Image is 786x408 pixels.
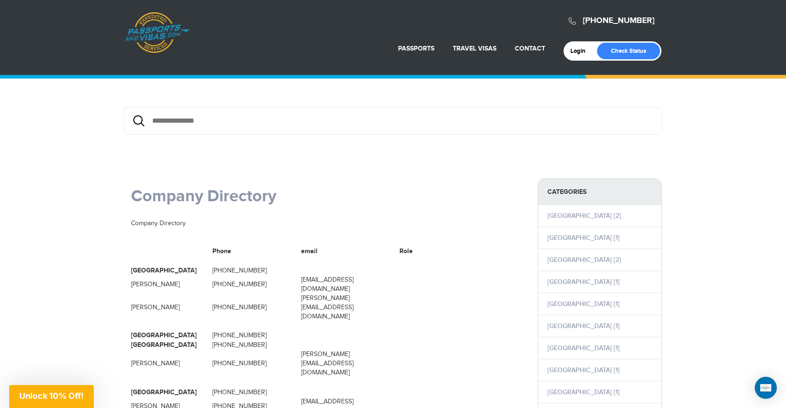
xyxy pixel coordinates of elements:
a: [GEOGRAPHIC_DATA] [1] [547,234,620,242]
h1: Company Directory [131,187,517,206]
a: Check Status [597,43,660,59]
td: [PHONE_NUMBER] [212,266,301,276]
span: Unlock 10% Off! [19,391,84,401]
a: Passports & [DOMAIN_NAME] [125,12,190,53]
a: [GEOGRAPHIC_DATA] [1] [547,278,620,286]
a: [GEOGRAPHIC_DATA] [1] [547,322,620,330]
div: Unlock 10% Off! [9,385,94,408]
a: [GEOGRAPHIC_DATA] [1] [547,388,620,396]
p: Company Directory [131,219,517,228]
strong: [GEOGRAPHIC_DATA] [131,331,197,339]
a: [GEOGRAPHIC_DATA] [1] [547,366,620,374]
a: [GEOGRAPHIC_DATA] [1] [547,344,620,352]
td: [PHONE_NUMBER] [212,350,301,378]
td: [PHONE_NUMBER] [212,340,301,350]
strong: Role [399,247,413,255]
td: [PHONE_NUMBER] [212,276,301,294]
a: Contact [515,45,545,52]
td: [PERSON_NAME] [131,350,212,378]
a: [PHONE_NUMBER] [583,16,655,26]
a: [GEOGRAPHIC_DATA] [2] [547,212,621,220]
td: [PERSON_NAME][EMAIL_ADDRESS][DOMAIN_NAME] [301,294,399,322]
a: [GEOGRAPHIC_DATA] [2] [547,256,621,264]
a: Passports [398,45,434,52]
strong: [GEOGRAPHIC_DATA] [131,388,197,396]
td: [PERSON_NAME][EMAIL_ADDRESS][DOMAIN_NAME] [301,350,399,378]
td: [PHONE_NUMBER] [212,388,301,397]
a: Login [570,47,592,55]
td: [PERSON_NAME] [131,294,212,322]
div: {/exp:low_search:form} [124,107,662,135]
strong: Phone [212,247,231,255]
strong: [GEOGRAPHIC_DATA] [131,341,197,349]
strong: Categories [538,179,661,205]
td: [EMAIL_ADDRESS][DOMAIN_NAME] [301,276,399,294]
a: Travel Visas [453,45,496,52]
a: [GEOGRAPHIC_DATA] [1] [547,300,620,308]
strong: [GEOGRAPHIC_DATA] [131,266,197,274]
td: [PERSON_NAME] [131,276,212,294]
strong: email [301,247,318,255]
td: [PHONE_NUMBER] [212,294,301,322]
div: Open Intercom Messenger [755,377,777,399]
td: [PHONE_NUMBER] [212,331,301,340]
